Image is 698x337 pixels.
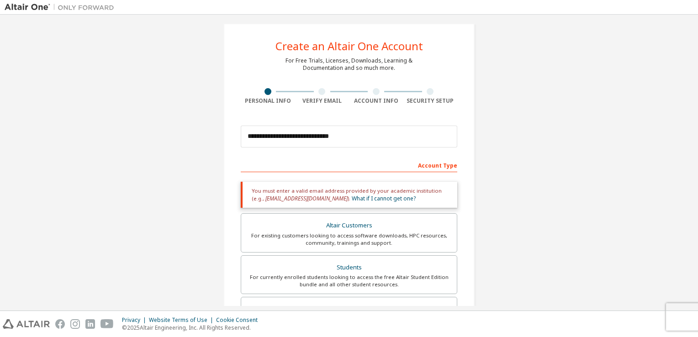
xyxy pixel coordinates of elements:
[247,303,451,316] div: Faculty
[85,319,95,329] img: linkedin.svg
[70,319,80,329] img: instagram.svg
[216,316,263,324] div: Cookie Consent
[403,97,458,105] div: Security Setup
[247,261,451,274] div: Students
[241,97,295,105] div: Personal Info
[5,3,119,12] img: Altair One
[241,182,457,208] div: You must enter a valid email address provided by your academic institution (e.g., ).
[122,316,149,324] div: Privacy
[55,319,65,329] img: facebook.svg
[100,319,114,329] img: youtube.svg
[352,195,416,202] a: What if I cannot get one?
[241,158,457,172] div: Account Type
[286,57,412,72] div: For Free Trials, Licenses, Downloads, Learning & Documentation and so much more.
[3,319,50,329] img: altair_logo.svg
[275,41,423,52] div: Create an Altair One Account
[149,316,216,324] div: Website Terms of Use
[247,232,451,247] div: For existing customers looking to access software downloads, HPC resources, community, trainings ...
[122,324,263,332] p: © 2025 Altair Engineering, Inc. All Rights Reserved.
[247,274,451,288] div: For currently enrolled students looking to access the free Altair Student Edition bundle and all ...
[349,97,403,105] div: Account Info
[265,195,348,202] span: [EMAIL_ADDRESS][DOMAIN_NAME]
[295,97,349,105] div: Verify Email
[247,219,451,232] div: Altair Customers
